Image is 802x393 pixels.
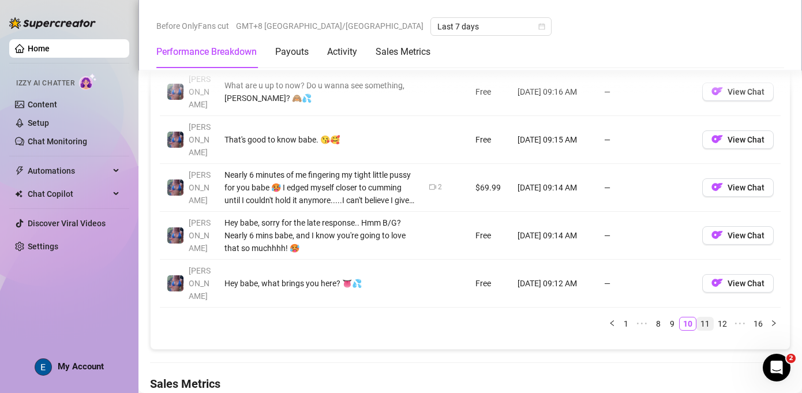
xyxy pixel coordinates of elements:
[728,183,764,192] span: View Chat
[538,23,545,30] span: calendar
[189,266,211,301] span: [PERSON_NAME]
[236,17,424,35] span: GMT+8 [GEOGRAPHIC_DATA]/[GEOGRAPHIC_DATA]
[750,317,766,330] a: 16
[620,317,632,330] a: 1
[728,87,764,96] span: View Chat
[711,229,723,241] img: OF
[156,45,257,59] div: Performance Breakdown
[437,18,545,35] span: Last 7 days
[767,317,781,331] li: Next Page
[609,320,616,327] span: left
[469,68,511,116] td: Free
[511,116,597,164] td: [DATE] 09:15 AM
[79,73,97,90] img: AI Chatter
[15,166,24,175] span: thunderbolt
[679,317,696,331] li: 10
[167,132,183,148] img: Jaylie
[469,164,511,212] td: $69.99
[697,317,713,330] a: 11
[749,317,767,331] li: 16
[156,17,229,35] span: Before OnlyFans cut
[189,74,211,109] span: [PERSON_NAME]
[633,317,651,331] span: •••
[224,79,415,104] div: What are u up to now? Do u wanna see something, [PERSON_NAME]? 🙈💦
[702,274,774,293] button: OFView Chat
[597,260,695,308] td: —
[597,212,695,260] td: —
[511,68,597,116] td: [DATE] 09:16 AM
[469,260,511,308] td: Free
[167,227,183,244] img: Jaylie
[224,216,415,254] div: Hey babe, sorry for the late response.. Hmm B/G? Nearly 6 mins babe, and I know you're going to l...
[702,83,774,101] button: OFView Chat
[702,185,774,194] a: OFView Chat
[702,137,774,147] a: OFView Chat
[728,135,764,144] span: View Chat
[770,320,777,327] span: right
[711,277,723,289] img: OF
[680,317,696,330] a: 10
[711,133,723,145] img: OF
[28,242,58,251] a: Settings
[702,281,774,290] a: OFView Chat
[597,68,695,116] td: —
[702,226,774,245] button: OFView Chat
[189,218,211,253] span: [PERSON_NAME]
[619,317,633,331] li: 1
[28,185,110,203] span: Chat Copilot
[711,85,723,97] img: OF
[275,45,309,59] div: Payouts
[58,361,104,372] span: My Account
[767,317,781,331] button: right
[702,89,774,99] a: OFView Chat
[189,170,211,205] span: [PERSON_NAME]
[35,359,51,375] img: ACg8ocLcPRSDFD1_FgQTWMGHesrdCMFi59PFqVtBfnK-VGsPLWuquQ=s96-c
[511,260,597,308] td: [DATE] 09:12 AM
[714,317,730,330] a: 12
[376,45,430,59] div: Sales Metrics
[652,317,665,330] a: 8
[731,317,749,331] span: •••
[224,277,415,290] div: Hey babe, what brings you here? 👅💦
[224,169,415,207] div: Nearly 6 minutes of me fingering my tight little pussy for you babe 🥵 I edged myself closer to cu...
[28,100,57,109] a: Content
[28,162,110,180] span: Automations
[438,182,442,193] div: 2
[763,354,790,381] iframe: Intercom live chat
[702,233,774,242] a: OFView Chat
[711,181,723,193] img: OF
[189,122,211,157] span: [PERSON_NAME]
[605,317,619,331] button: left
[731,317,749,331] li: Next 5 Pages
[511,212,597,260] td: [DATE] 09:14 AM
[605,317,619,331] li: Previous Page
[665,317,679,331] li: 9
[28,137,87,146] a: Chat Monitoring
[167,179,183,196] img: Jaylie
[702,130,774,149] button: OFView Chat
[702,178,774,197] button: OFView Chat
[728,279,764,288] span: View Chat
[16,78,74,89] span: Izzy AI Chatter
[597,164,695,212] td: —
[786,354,796,363] span: 2
[633,317,651,331] li: Previous 5 Pages
[327,45,357,59] div: Activity
[15,190,23,198] img: Chat Copilot
[167,84,183,100] img: Jaylie
[224,133,415,146] div: That's good to know babe. 😘🥰
[714,317,731,331] li: 12
[167,275,183,291] img: Jaylie
[469,212,511,260] td: Free
[28,219,106,228] a: Discover Viral Videos
[150,376,790,392] h4: Sales Metrics
[28,44,50,53] a: Home
[9,17,96,29] img: logo-BBDzfeDw.svg
[651,317,665,331] li: 8
[696,317,714,331] li: 11
[469,116,511,164] td: Free
[511,164,597,212] td: [DATE] 09:14 AM
[429,184,436,190] span: video-camera
[666,317,679,330] a: 9
[597,116,695,164] td: —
